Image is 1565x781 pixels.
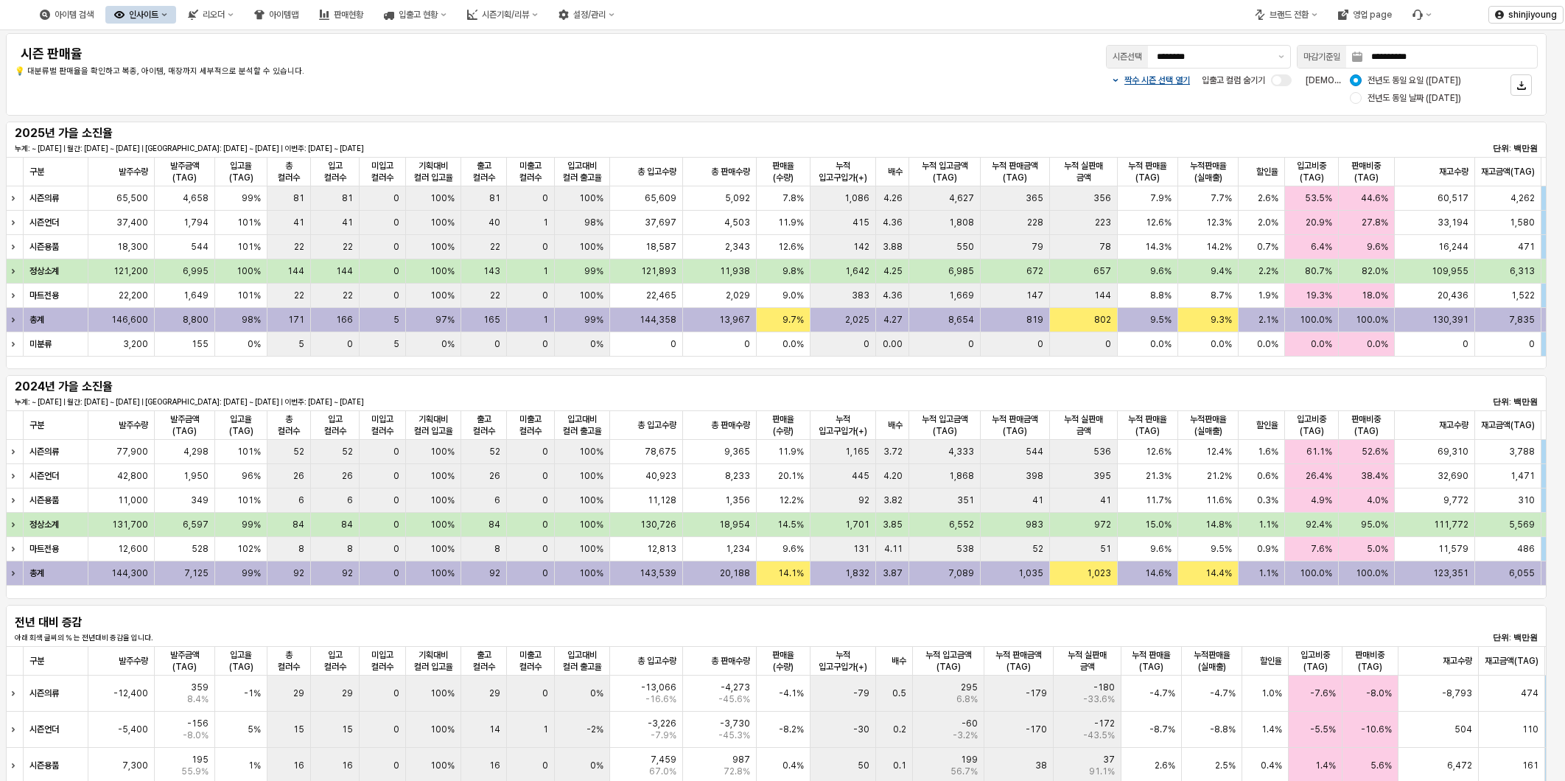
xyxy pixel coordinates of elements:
span: 37,697 [645,217,676,228]
span: 672 [1026,265,1043,277]
div: Expand row [6,488,25,512]
h4: 시즌 판매율 [21,46,643,61]
span: 미출고 컬러수 [513,160,548,183]
span: 166 [336,314,353,326]
span: 1,794 [183,217,209,228]
span: 판매율(수량) [763,413,804,437]
span: 19.3% [1306,290,1332,301]
span: 1,580 [1510,217,1535,228]
div: 리오더 [203,10,225,20]
div: Expand row [6,332,25,356]
span: 16,244 [1438,241,1468,253]
span: 27.8% [1362,217,1388,228]
span: 9.4% [1211,265,1232,277]
span: 99% [242,192,261,204]
span: 누적 판매금액(TAG) [987,413,1043,437]
div: 영업 page [1353,10,1392,20]
div: Expand row [6,186,25,210]
span: 재고수량 [1439,166,1468,178]
span: 0 [542,192,548,204]
span: 100.0% [1356,314,1388,326]
span: 1,808 [949,217,974,228]
button: 입출고 현황 [375,6,455,24]
span: 미입고 컬러수 [365,649,399,673]
span: 입고 컬러수 [317,649,354,673]
span: 40 [489,217,500,228]
span: 81 [293,192,304,204]
strong: 시즌용품 [29,242,59,252]
span: 누적 판매율(TAG) [1124,413,1172,437]
span: 누적 판매율(TAG) [1127,649,1175,673]
span: 총 입고수량 [637,655,676,667]
span: 재고수량 [1439,419,1468,431]
span: 판매율(수량) [763,649,804,673]
span: 0 [393,217,399,228]
span: 누적 실판매 금액 [1056,413,1111,437]
span: 100% [430,265,455,277]
span: 배수 [888,419,903,431]
span: 144 [1094,290,1111,301]
span: 누적 실판매 금액 [1056,160,1111,183]
div: Expand row [6,235,25,259]
span: 8,654 [948,314,974,326]
span: 발주수량 [119,655,148,667]
span: 1,649 [183,290,209,301]
span: 판매비중(TAG) [1345,160,1387,183]
span: 출고 컬러수 [467,160,500,183]
span: 발주수량 [119,166,148,178]
span: 100% [430,192,455,204]
span: 9.8% [782,265,804,277]
span: 기획대비 컬러 입고율 [412,413,455,437]
span: 144,358 [640,314,676,326]
span: 78 [1099,241,1111,253]
span: 22 [294,290,304,301]
span: 0 [393,290,399,301]
div: 시즌기획/리뷰 [458,6,547,24]
span: 81 [342,192,353,204]
span: 누적판매율(실매출) [1184,160,1232,183]
span: 누적판매율(실매출) [1184,413,1232,437]
span: 4,503 [724,217,750,228]
strong: 총계 [29,315,44,325]
button: shinjiyoung [1488,6,1564,24]
span: 누적 판매금액(TAG) [987,160,1043,183]
span: 100% [430,217,455,228]
span: 배수 [892,655,906,667]
span: 9.0% [782,290,804,301]
span: 8.7% [1211,290,1232,301]
span: 415 [852,217,869,228]
button: 인사이트 [105,6,176,24]
div: 입출고 현황 [399,10,438,20]
span: 입고율(TAG) [221,160,261,183]
span: 5,092 [725,192,750,204]
span: 97% [435,314,455,326]
div: 리오더 [179,6,242,24]
span: 1,522 [1511,290,1535,301]
span: 14.3% [1145,241,1172,253]
div: 마감기준일 [1303,49,1340,64]
span: 총 판매수량 [711,419,750,431]
span: 121,200 [113,265,148,277]
div: Expand row [6,308,25,332]
span: 9.7% [782,314,804,326]
span: 판매비중(TAG) [1348,649,1391,673]
span: 미입고 컬러수 [365,160,399,183]
span: 1,642 [845,265,869,277]
span: 101% [237,241,261,253]
span: 3.88 [883,241,903,253]
span: 총 판매수량 [711,166,750,178]
button: 아이템 검색 [31,6,102,24]
button: 브랜드 전환 [1246,6,1326,24]
span: 재고금액(TAG) [1481,166,1535,178]
span: 총 입고수량 [637,166,676,178]
span: 구분 [29,166,44,178]
span: 8,800 [183,314,209,326]
div: Expand row [6,676,25,711]
span: 14.2% [1206,241,1232,253]
div: 시즌기획/리뷰 [482,10,529,20]
span: 12.3% [1206,217,1232,228]
span: 7.9% [1150,192,1172,204]
span: 총 판매수량 [711,655,750,667]
span: 입고비중(TAG) [1295,649,1336,673]
span: 구분 [29,419,44,431]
